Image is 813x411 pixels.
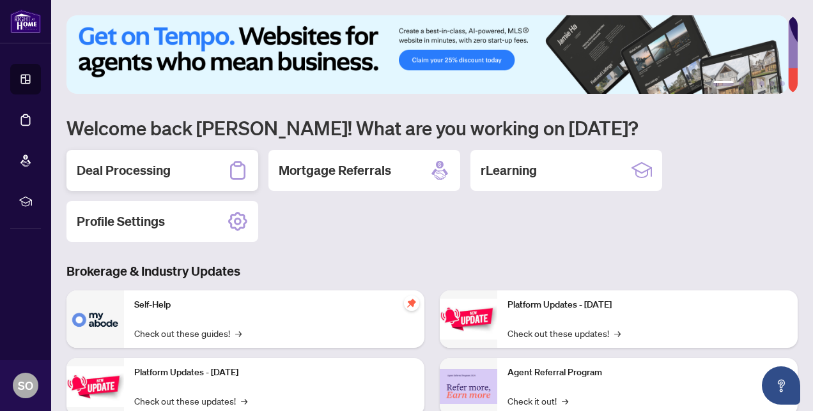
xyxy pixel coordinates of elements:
[134,366,414,380] p: Platform Updates - [DATE]
[507,326,621,340] a: Check out these updates!→
[762,366,800,405] button: Open asap
[749,81,754,86] button: 3
[66,15,788,94] img: Slide 0
[279,161,391,179] h2: Mortgage Referrals
[134,394,247,408] a: Check out these updates!→
[404,295,419,311] span: pushpin
[440,369,497,404] img: Agent Referral Program
[235,326,242,340] span: →
[77,213,165,230] h2: Profile Settings
[66,116,798,140] h1: Welcome back [PERSON_NAME]! What are you working on [DATE]?
[134,326,242,340] a: Check out these guides!→
[759,81,764,86] button: 4
[507,298,787,312] p: Platform Updates - [DATE]
[614,326,621,340] span: →
[739,81,744,86] button: 2
[562,394,568,408] span: →
[481,161,537,179] h2: rLearning
[440,299,497,339] img: Platform Updates - June 23, 2025
[18,377,33,394] span: SO
[66,366,124,407] img: Platform Updates - September 16, 2025
[241,394,247,408] span: →
[507,366,787,380] p: Agent Referral Program
[713,81,734,86] button: 1
[134,298,414,312] p: Self-Help
[66,290,124,348] img: Self-Help
[77,161,171,179] h2: Deal Processing
[507,394,568,408] a: Check it out!→
[780,81,785,86] button: 6
[770,81,775,86] button: 5
[66,262,798,280] h3: Brokerage & Industry Updates
[10,10,41,33] img: logo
